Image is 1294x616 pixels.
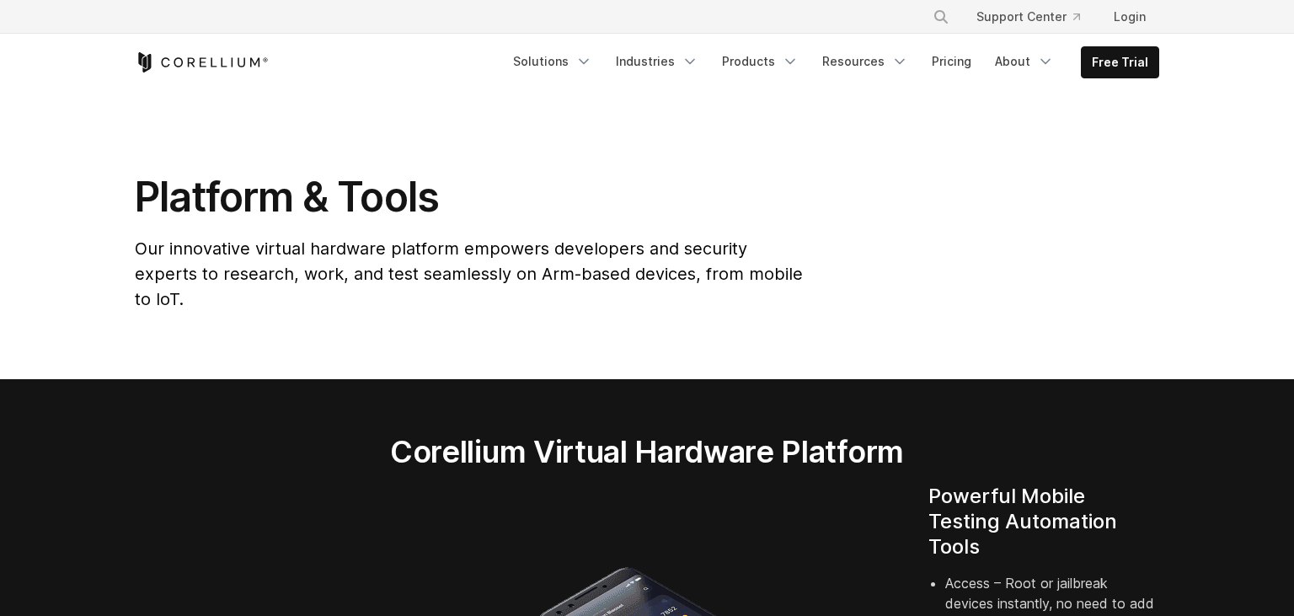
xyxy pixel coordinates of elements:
a: Support Center [963,2,1093,32]
h2: Corellium Virtual Hardware Platform [311,433,982,470]
a: Free Trial [1082,47,1158,78]
a: Industries [606,46,708,77]
span: Our innovative virtual hardware platform empowers developers and security experts to research, wo... [135,238,803,309]
a: About [985,46,1064,77]
h4: Powerful Mobile Testing Automation Tools [928,484,1159,560]
a: Products [712,46,809,77]
a: Pricing [922,46,981,77]
div: Navigation Menu [503,46,1159,78]
div: Navigation Menu [912,2,1159,32]
a: Resources [812,46,918,77]
a: Corellium Home [135,52,269,72]
h1: Platform & Tools [135,172,806,222]
button: Search [926,2,956,32]
a: Login [1100,2,1159,32]
a: Solutions [503,46,602,77]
